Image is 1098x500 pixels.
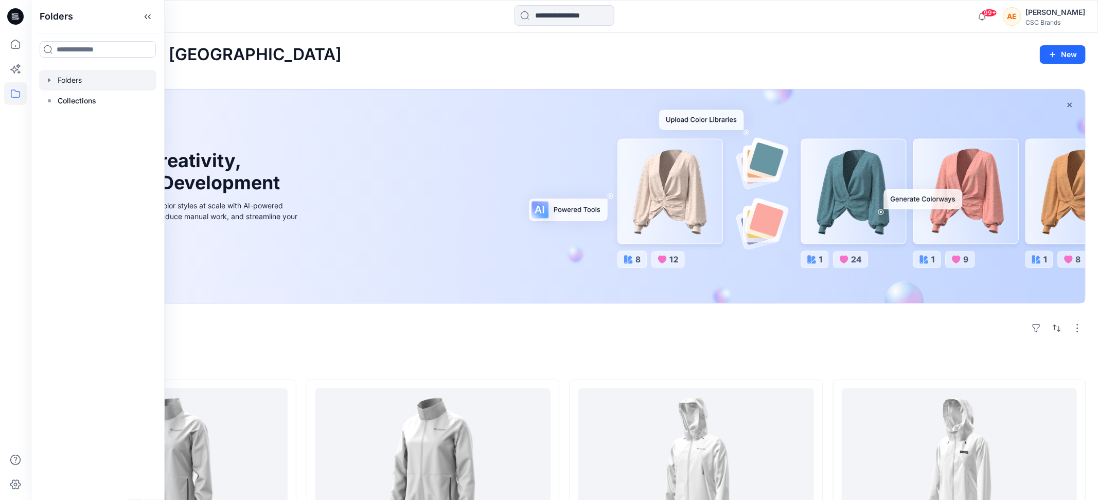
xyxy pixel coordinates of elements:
[68,200,300,233] div: Explore ideas faster and recolor styles at scale with AI-powered tools that boost creativity, red...
[1025,19,1085,26] div: CSC Brands
[1040,45,1086,64] button: New
[1025,6,1085,19] div: [PERSON_NAME]
[68,245,300,265] a: Discover more
[982,9,997,17] span: 99+
[68,150,285,194] h1: Unleash Creativity, Speed Up Development
[43,357,1086,369] h4: Styles
[1003,7,1021,26] div: AE
[58,95,96,107] p: Collections
[43,45,342,64] h2: Welcome back, [GEOGRAPHIC_DATA]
